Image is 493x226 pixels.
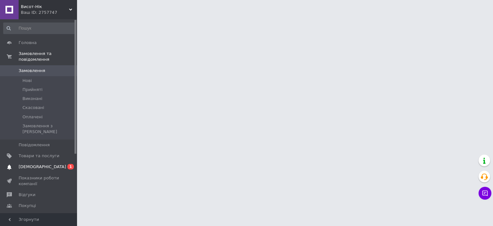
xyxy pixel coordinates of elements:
[19,175,59,187] span: Показники роботи компанії
[19,51,77,62] span: Замовлення та повідомлення
[22,114,43,120] span: Оплачені
[19,142,50,148] span: Повідомлення
[22,78,32,84] span: Нові
[22,87,42,93] span: Прийняті
[3,23,76,34] input: Пошук
[19,164,66,170] span: [DEMOGRAPHIC_DATA]
[19,68,45,74] span: Замовлення
[22,105,44,111] span: Скасовані
[19,192,35,198] span: Відгуки
[19,40,37,46] span: Головна
[22,123,75,135] span: Замовлення з [PERSON_NAME]
[21,10,77,15] div: Ваш ID: 2757747
[21,4,69,10] span: Висот-Нік
[19,153,59,159] span: Товари та послуги
[479,187,491,200] button: Чат з покупцем
[67,164,74,169] span: 1
[19,203,36,209] span: Покупці
[22,96,42,102] span: Виконані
